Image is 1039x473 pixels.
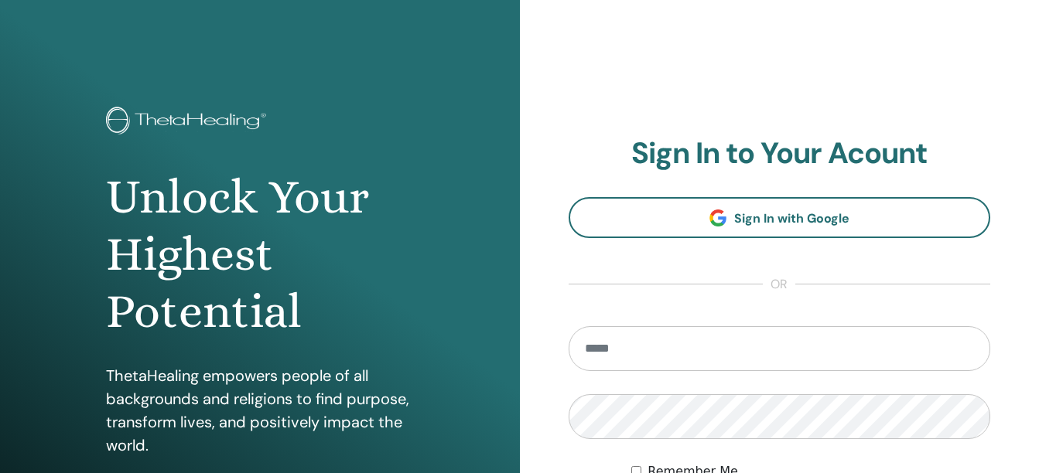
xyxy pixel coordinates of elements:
span: Sign In with Google [734,210,849,226]
a: Sign In with Google [569,197,991,238]
h1: Unlock Your Highest Potential [106,168,414,341]
span: or [763,275,795,294]
h2: Sign In to Your Acount [569,136,991,172]
p: ThetaHealing empowers people of all backgrounds and religions to find purpose, transform lives, a... [106,364,414,457]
